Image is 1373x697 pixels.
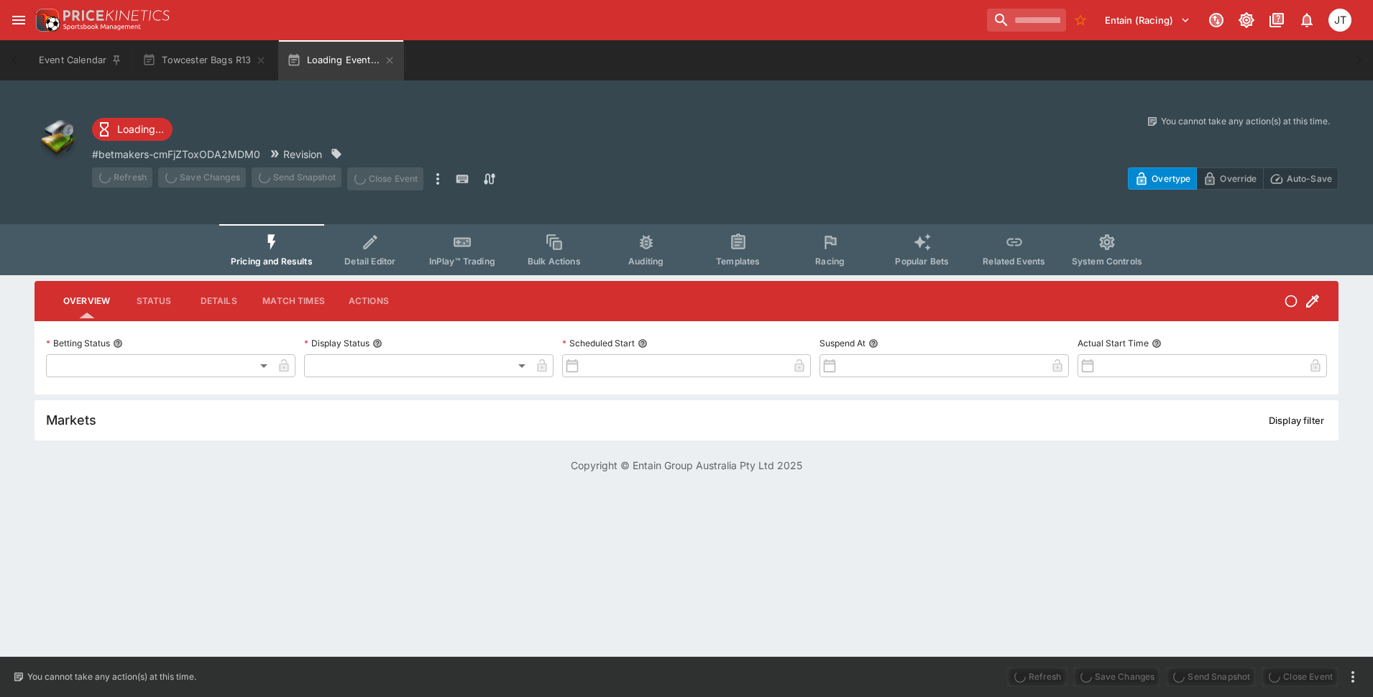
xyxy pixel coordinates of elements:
div: Josh Tanner [1328,9,1351,32]
button: Event Calendar [30,40,131,80]
div: Start From [1128,167,1338,190]
button: No Bookmarks [1069,9,1092,32]
span: System Controls [1072,256,1142,267]
button: Overtype [1128,167,1197,190]
div: Event type filters [219,224,1154,275]
button: Documentation [1264,7,1290,33]
p: You cannot take any action(s) at this time. [27,670,196,683]
span: Auditing [628,256,663,267]
button: Select Tenant [1096,9,1199,32]
p: Override [1220,171,1257,186]
button: Toggle light/dark mode [1234,7,1259,33]
button: open drawer [6,7,32,33]
button: Scheduled Start [638,338,648,348]
p: Display Status [304,337,369,349]
p: Suspend At [819,337,865,349]
img: PriceKinetics [63,10,170,21]
button: Notifications [1294,7,1320,33]
button: Status [121,284,186,318]
p: Actual Start Time [1078,337,1149,349]
span: Templates [716,256,760,267]
img: PriceKinetics Logo [32,6,60,34]
button: more [429,167,446,190]
h5: Markets [46,412,96,428]
p: Betting Status [46,337,110,349]
span: Popular Bets [895,256,949,267]
button: Actual Start Time [1152,338,1162,348]
button: Josh Tanner [1324,4,1356,36]
button: Betting Status [113,338,123,348]
button: Override [1196,167,1263,190]
p: Copy To Clipboard [92,147,260,162]
span: Racing [815,256,845,267]
span: Bulk Actions [528,256,581,267]
button: Actions [336,284,401,318]
p: Revision [283,147,322,162]
p: Auto-Save [1287,171,1332,186]
img: other.png [35,115,81,161]
button: Auto-Save [1263,167,1338,190]
button: Suspend At [868,338,878,348]
span: Detail Editor [344,256,395,267]
button: Details [186,284,251,318]
span: InPlay™ Trading [429,256,495,267]
button: Loading Event... [278,40,404,80]
p: Overtype [1152,171,1190,186]
p: Loading... [117,121,164,137]
button: Overview [52,284,121,318]
img: Sportsbook Management [63,24,141,30]
button: more [1344,668,1361,686]
span: Related Events [983,256,1045,267]
input: search [987,9,1066,32]
span: Pricing and Results [231,256,313,267]
button: Connected to PK [1203,7,1229,33]
button: Display Status [372,338,382,348]
button: Match Times [251,284,336,318]
button: Display filter [1260,409,1333,432]
p: You cannot take any action(s) at this time. [1161,115,1330,128]
p: Scheduled Start [562,337,635,349]
button: Towcester Bags R13 [134,40,275,80]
